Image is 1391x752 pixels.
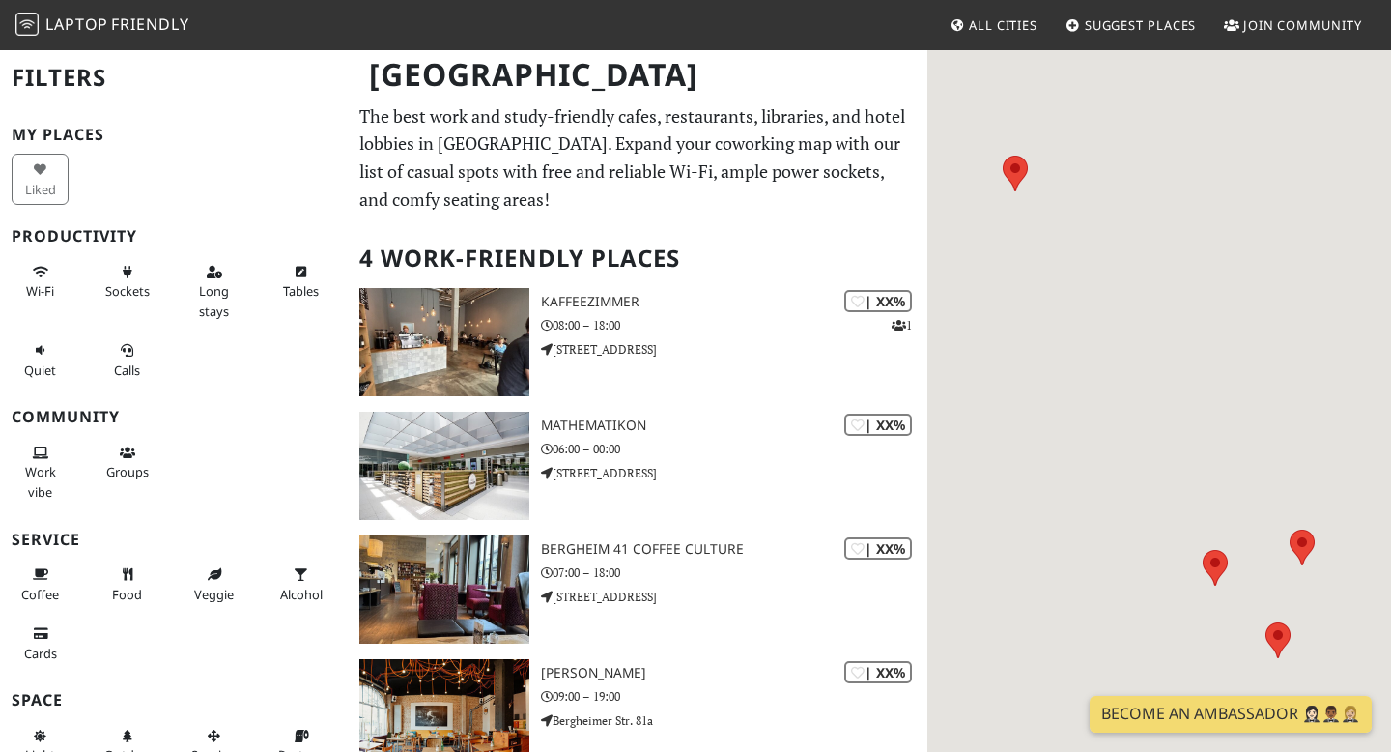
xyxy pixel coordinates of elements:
span: Veggie [194,586,234,603]
span: Long stays [199,282,229,319]
h3: Kaffeezimmer [541,294,927,310]
p: [STREET_ADDRESS] [541,464,927,482]
span: Join Community [1243,16,1362,34]
img: Mathematikon [359,412,529,520]
button: Sockets [99,256,156,307]
h3: My Places [12,126,336,144]
p: The best work and study-friendly cafes, restaurants, libraries, and hotel lobbies in [GEOGRAPHIC_... [359,102,916,214]
button: Wi-Fi [12,256,69,307]
span: Stable Wi-Fi [26,282,54,300]
button: Alcohol [272,559,329,610]
img: Bergheim 41 coffee culture [359,535,529,644]
h2: Filters [12,48,336,107]
img: Kaffeezimmer [359,288,529,396]
span: People working [25,463,56,500]
span: All Cities [969,16,1037,34]
h1: [GEOGRAPHIC_DATA] [354,48,923,101]
button: Veggie [185,559,242,610]
div: | XX% [844,290,912,312]
span: Coffee [21,586,59,603]
a: Kaffeezimmer | XX% 1 Kaffeezimmer 08:00 – 18:00 [STREET_ADDRESS] [348,288,927,396]
h2: 4 Work-Friendly Places [359,229,916,288]
span: Video/audio calls [114,362,140,379]
div: | XX% [844,661,912,683]
a: Become an Ambassador 🤵🏻‍♀️🤵🏾‍♂️🤵🏼‍♀️ [1090,696,1372,733]
button: Cards [12,618,69,669]
p: [STREET_ADDRESS] [541,340,927,359]
a: Join Community [1216,8,1370,43]
h3: [PERSON_NAME] [541,665,927,681]
button: Tables [272,256,329,307]
img: LaptopFriendly [15,13,39,36]
p: 08:00 – 18:00 [541,316,927,334]
span: Credit cards [24,645,57,662]
p: [STREET_ADDRESS] [541,588,927,606]
a: Mathematikon | XX% Mathematikon 06:00 – 00:00 [STREET_ADDRESS] [348,412,927,520]
span: Alcohol [280,586,323,603]
a: Bergheim 41 coffee culture | XX% Bergheim 41 coffee culture 07:00 – 18:00 [STREET_ADDRESS] [348,535,927,644]
div: | XX% [844,414,912,436]
div: | XX% [844,537,912,560]
span: Laptop [45,14,108,35]
p: 07:00 – 18:00 [541,564,927,582]
p: 09:00 – 19:00 [541,687,927,706]
p: 06:00 – 00:00 [541,440,927,458]
span: Friendly [111,14,188,35]
button: Groups [99,437,156,488]
h3: Community [12,408,336,426]
span: Group tables [106,463,149,480]
a: Suggest Places [1058,8,1205,43]
button: Food [99,559,156,610]
h3: Bergheim 41 coffee culture [541,541,927,558]
h3: Service [12,531,336,549]
p: 1 [892,316,912,334]
button: Calls [99,334,156,386]
span: Food [112,586,142,603]
button: Long stays [185,256,242,327]
button: Coffee [12,559,69,610]
h3: Productivity [12,227,336,246]
span: Suggest Places [1085,16,1197,34]
button: Quiet [12,334,69,386]
button: Work vibe [12,437,69,507]
h3: Mathematikon [541,418,927,434]
span: Quiet [24,362,56,379]
h3: Space [12,691,336,709]
span: Work-friendly tables [283,282,319,300]
p: Bergheimer Str. 81a [541,711,927,730]
span: Power sockets [105,282,150,300]
a: All Cities [942,8,1045,43]
a: LaptopFriendly LaptopFriendly [15,9,189,43]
